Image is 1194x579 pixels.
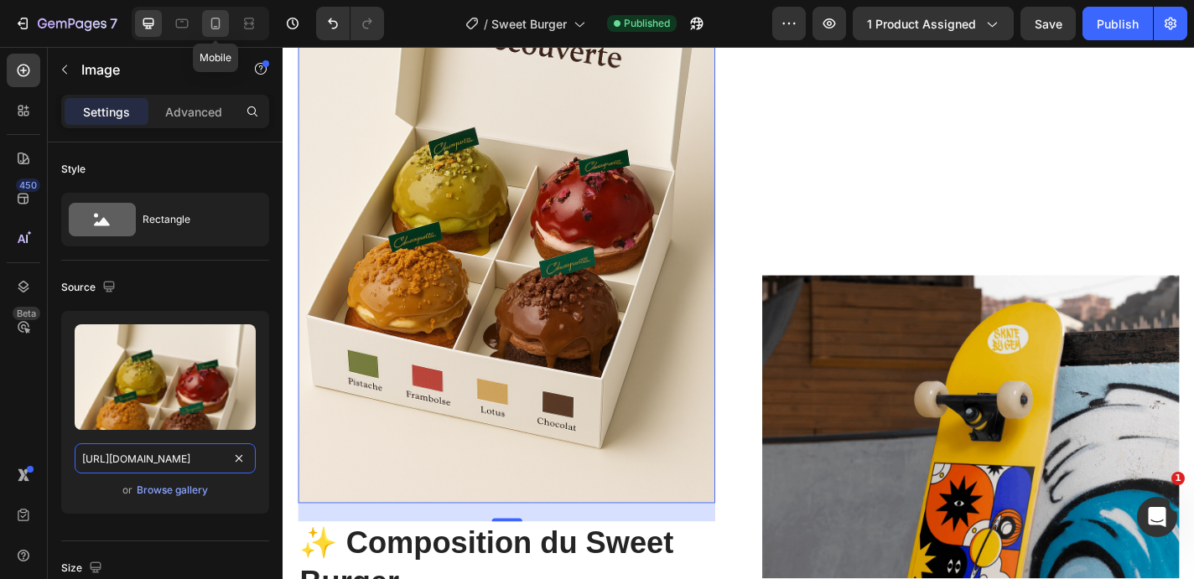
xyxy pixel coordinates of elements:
div: Browse gallery [137,483,208,498]
iframe: Intercom live chat [1137,497,1177,537]
input: https://example.com/image.jpg [75,443,256,473]
span: 1 [1171,472,1185,485]
span: or [122,480,132,500]
span: 1 product assigned [867,15,976,33]
p: Settings [83,103,130,121]
div: Undo/Redo [316,7,384,40]
button: 1 product assigned [853,7,1014,40]
img: preview-image [75,324,256,430]
div: Source [61,277,119,299]
p: Image [81,59,224,80]
p: Advanced [165,103,222,121]
div: Beta [13,307,40,320]
button: 7 [7,7,125,40]
div: 450 [16,178,40,192]
div: Publish [1097,15,1139,33]
p: 7 [110,13,117,34]
span: / [484,15,488,33]
span: Sweet Burger [491,15,567,33]
span: Published [624,16,670,31]
iframe: Design area [283,47,1194,579]
button: Publish [1082,7,1153,40]
span: Save [1035,17,1062,31]
div: Rectangle [143,200,245,239]
button: Browse gallery [136,482,209,499]
div: Style [61,162,86,177]
button: Save [1020,7,1076,40]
